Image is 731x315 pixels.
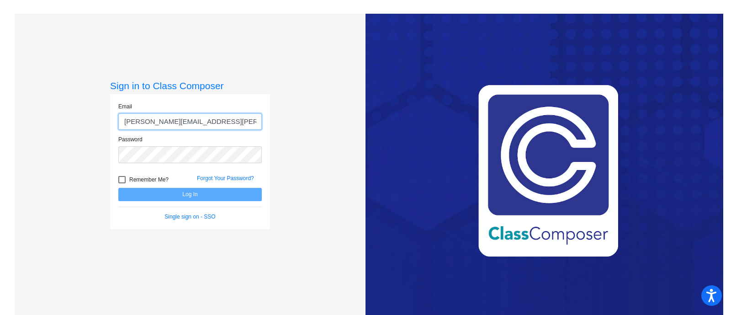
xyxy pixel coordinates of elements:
[118,135,143,144] label: Password
[129,174,169,185] span: Remember Me?
[110,80,270,91] h3: Sign in to Class Composer
[164,214,215,220] a: Single sign on - SSO
[118,102,132,111] label: Email
[197,175,254,182] a: Forgot Your Password?
[118,188,262,201] button: Log In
